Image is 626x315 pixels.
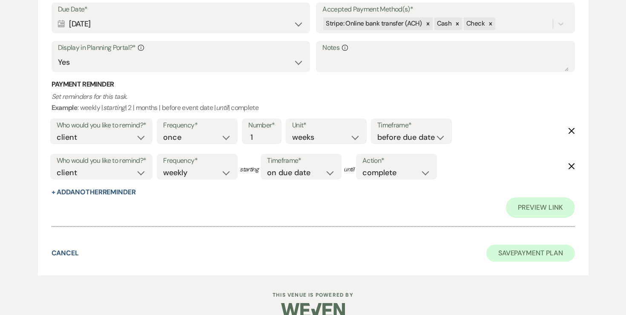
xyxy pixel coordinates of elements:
[437,19,451,28] span: Cash
[103,103,125,112] i: starting
[322,42,568,54] label: Notes
[58,3,304,16] label: Due Date*
[292,119,360,132] label: Unit*
[216,103,228,112] i: until
[344,165,354,174] span: until
[466,19,485,28] span: Check
[52,189,136,196] button: + AddAnotherReminder
[377,119,445,132] label: Timeframe*
[326,19,422,28] span: Stripe: Online bank transfer (ACH)
[52,91,575,113] p: : weekly | | 2 | months | before event date | | complete
[163,155,231,167] label: Frequency*
[362,155,431,167] label: Action*
[322,3,568,16] label: Accepted Payment Method(s)*
[163,119,231,132] label: Frequency*
[267,155,335,167] label: Timeframe*
[58,16,304,32] div: [DATE]
[57,155,146,167] label: Who would you like to remind?*
[240,165,258,174] span: starting
[248,119,275,132] label: Number*
[52,92,127,101] i: Set reminders for this task.
[58,42,304,54] label: Display in Planning Portal?*
[52,250,79,257] button: Cancel
[57,119,146,132] label: Who would you like to remind?*
[52,103,78,112] b: Example
[486,245,575,262] button: SavePayment Plan
[52,80,575,89] h3: Payment Reminder
[506,197,574,218] a: Preview Link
